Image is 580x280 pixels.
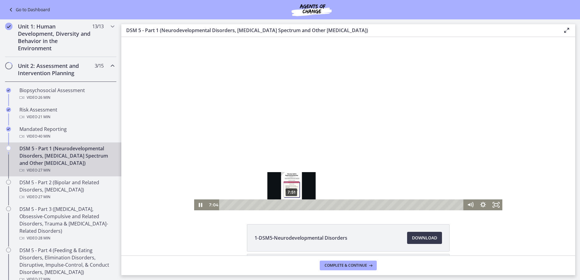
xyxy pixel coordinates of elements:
[7,6,50,13] a: Go to Dashboard
[19,87,114,101] div: Biopsychosocial Assessment
[37,133,50,140] span: · 40 min
[126,27,553,34] h3: DSM 5 - Part 1 (Neurodevelopmental Disorders, [MEDICAL_DATA] Spectrum and Other [MEDICAL_DATA])
[19,235,114,242] div: Video
[6,107,11,112] i: Completed
[19,106,114,121] div: Risk Assessment
[18,23,92,52] h2: Unit 1: Human Development, Diversity and Behavior in the Environment
[92,23,103,30] span: 13 / 13
[5,23,12,30] i: Completed
[37,193,50,201] span: · 27 min
[325,263,367,268] span: Complete & continue
[19,167,114,174] div: Video
[37,167,50,174] span: · 27 min
[342,162,355,173] button: Mute
[19,205,114,242] div: DSM 5 - Part 3 ([MEDICAL_DATA], Obsessive-Compulsive and Related Disorders, Trauma & [MEDICAL_DAT...
[19,193,114,201] div: Video
[37,235,50,242] span: · 28 min
[19,94,114,101] div: Video
[320,261,377,270] button: Complete & continue
[368,162,381,173] button: Fullscreen
[19,125,114,140] div: Mandated Reporting
[6,127,11,132] i: Completed
[19,133,114,140] div: Video
[356,162,368,173] button: Show settings menu
[407,232,442,244] a: Download
[37,113,50,121] span: · 21 min
[37,94,50,101] span: · 26 min
[18,62,92,77] h2: Unit 2: Assessment and Intervention Planning
[255,234,347,242] span: 1-DSM5-Neurodevelopmental Disorders
[412,234,437,242] span: Download
[6,88,11,93] i: Completed
[95,62,103,69] span: 3 / 15
[19,113,114,121] div: Video
[19,179,114,201] div: DSM 5 - Part 2 (Bipolar and Related Disorders, [MEDICAL_DATA])
[275,2,348,17] img: Agents of Change
[121,37,575,210] iframe: Video Lesson
[19,145,114,174] div: DSM 5 - Part 1 (Neurodevelopmental Disorders, [MEDICAL_DATA] Spectrum and Other [MEDICAL_DATA])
